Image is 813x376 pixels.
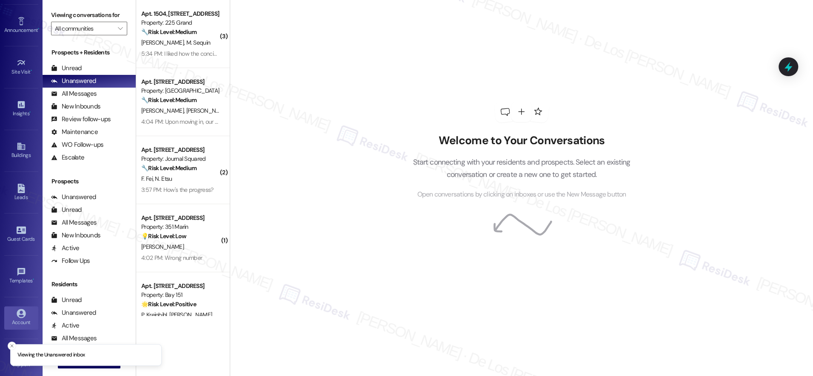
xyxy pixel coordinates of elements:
div: Apt. [STREET_ADDRESS] [141,145,220,154]
div: Unanswered [51,77,96,85]
div: Review follow-ups [51,115,111,124]
a: Leads [4,181,38,204]
div: All Messages [51,218,97,227]
h2: Welcome to Your Conversations [400,134,643,148]
a: Support [4,348,38,371]
span: M. Sequin [186,39,210,46]
div: All Messages [51,89,97,98]
strong: 🔧 Risk Level: Medium [141,164,197,172]
div: Property: 225 Grand [141,18,220,27]
strong: 🌟 Risk Level: Positive [141,300,196,308]
span: • [38,26,39,32]
div: Apt. 1504, [STREET_ADDRESS] [141,9,220,18]
span: [PERSON_NAME] [141,243,184,251]
a: Guest Cards [4,223,38,246]
span: • [29,109,31,115]
div: New Inbounds [51,231,100,240]
span: [PERSON_NAME] [141,39,186,46]
div: 3:57 PM: How's the progress? [141,186,213,194]
a: Site Visit • [4,56,38,79]
div: Unanswered [51,193,96,202]
div: Unread [51,64,82,73]
i:  [118,25,123,32]
span: P. Kreinbihl [141,311,169,319]
strong: 🔧 Risk Level: Medium [141,28,197,36]
div: New Inbounds [51,102,100,111]
div: Property: Journal Squared [141,154,220,163]
div: Active [51,244,80,253]
div: Unread [51,205,82,214]
span: [PERSON_NAME] [186,107,228,114]
div: All Messages [51,334,97,343]
span: [PERSON_NAME] [141,107,186,114]
span: [PERSON_NAME] [169,311,212,319]
div: Property: 351 Marin [141,222,220,231]
div: Apt. [STREET_ADDRESS] [141,282,220,291]
strong: 🔧 Risk Level: Medium [141,96,197,104]
div: 4:02 PM: Wrong number [141,254,202,262]
div: Follow Ups [51,256,90,265]
div: Unanswered [51,308,96,317]
a: Insights • [4,97,38,120]
span: N. Etsu [155,175,172,182]
span: F. Fei [141,175,155,182]
div: Unread [51,296,82,305]
span: • [33,276,34,282]
div: Prospects [43,177,136,186]
div: Active [51,321,80,330]
div: 5:34 PM: I liked how the concierge directed the movers without our involvement. That was helpful [141,50,379,57]
a: Templates • [4,265,38,288]
div: Apt. [STREET_ADDRESS] [141,77,220,86]
span: • [31,68,32,74]
label: Viewing conversations for [51,9,127,22]
div: Apt. [STREET_ADDRESS] [141,214,220,222]
strong: 💡 Risk Level: Low [141,232,186,240]
p: Viewing the Unanswered inbox [17,351,85,359]
div: Maintenance [51,128,98,137]
div: Property: [GEOGRAPHIC_DATA] [141,86,220,95]
a: Buildings [4,139,38,162]
div: Prospects + Residents [43,48,136,57]
input: All communities [55,22,114,35]
div: Escalate [51,153,84,162]
span: Open conversations by clicking on inboxes or use the New Message button [417,189,626,200]
div: WO Follow-ups [51,140,103,149]
div: Property: Bay 151 [141,291,220,299]
button: Close toast [8,342,16,350]
a: Account [4,306,38,329]
div: Residents [43,280,136,289]
p: Start connecting with your residents and prospects. Select an existing conversation or create a n... [400,156,643,180]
